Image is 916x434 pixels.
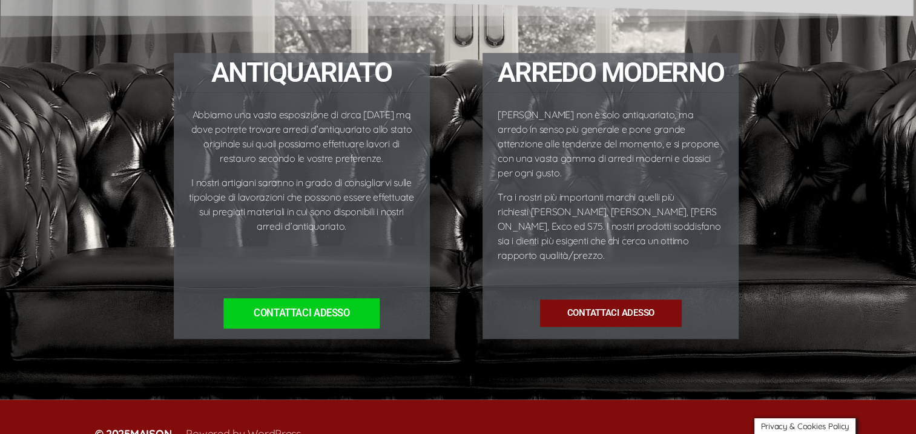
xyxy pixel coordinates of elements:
p: I nostri artigiani saranno in grado di consigliarvi sulle tipologie di lavorazioni che possono es... [189,175,415,233]
h4: ANTIQUARIATO [180,59,424,86]
a: Contattaci ADESSO [540,299,682,327]
a: Contattaci ADESSO [223,298,380,328]
h1: ARREDO MODERNO [489,59,733,86]
span: Contattaci ADESSO [254,308,350,318]
p: [PERSON_NAME] non è solo antiquariato, ma arredo in senso più generale e pone grande attenzione a... [498,107,723,180]
p: Tra i nostri più importanti marchi quelli più richiesti [PERSON_NAME], [PERSON_NAME], [PERSON_NAM... [498,190,723,262]
p: Abbiamo una vasta esposizione di circa [DATE] mq dove potrete trovare arredi d’antiquariato allo ... [189,107,415,165]
span: Contattaci ADESSO [567,309,654,318]
span: Privacy & Cookies Policy [760,421,849,431]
